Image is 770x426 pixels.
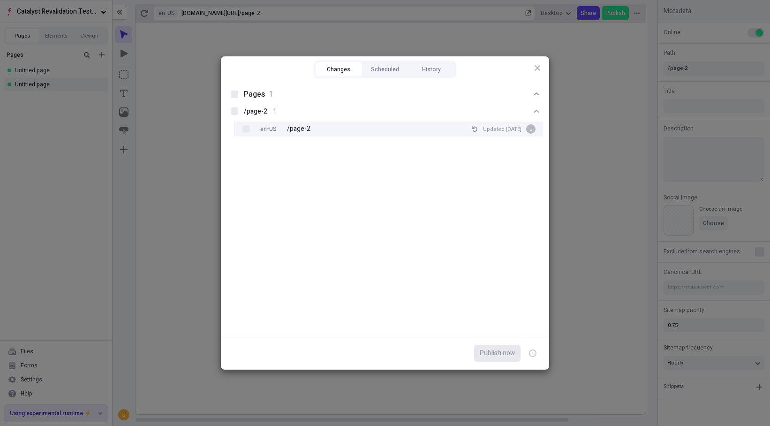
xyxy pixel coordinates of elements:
[269,89,273,100] span: 1
[316,62,362,76] button: Changes
[408,62,454,76] button: History
[483,126,521,133] div: Updated [DATE]
[244,106,267,117] span: /page-2
[480,348,515,358] span: Publish now
[287,124,310,134] p: /page-2
[470,124,479,134] button: /page-21en-US/page-2Updated [DATE]J
[362,62,408,76] button: Scheduled
[273,106,277,117] span: 1
[526,124,536,134] div: J
[227,86,543,103] button: Pages1
[257,124,279,134] div: en-US
[474,345,521,362] button: Publish now
[244,89,265,100] span: Pages
[227,103,543,121] button: en-US/page-2Updated [DATE]J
